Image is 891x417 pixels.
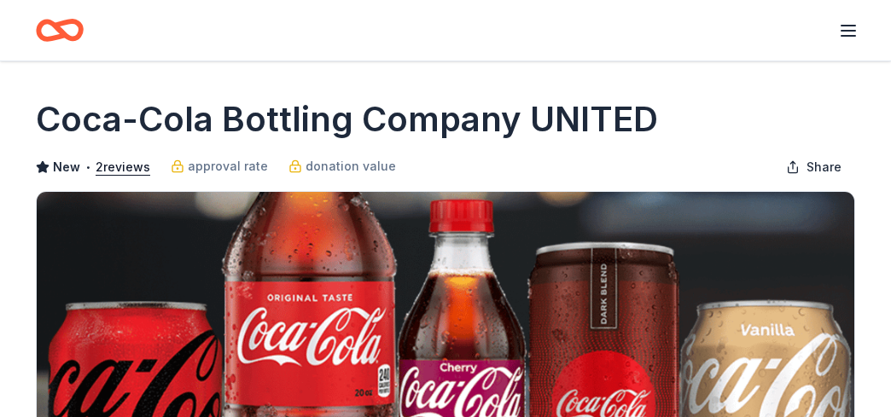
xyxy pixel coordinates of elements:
h1: Coca-Cola Bottling Company UNITED [36,96,658,143]
button: 2reviews [96,157,150,177]
a: Home [36,10,84,50]
a: donation value [288,156,396,177]
span: donation value [306,156,396,177]
span: New [53,157,80,177]
button: Share [772,150,855,184]
span: approval rate [188,156,268,177]
span: • [85,160,91,174]
span: Share [807,157,841,177]
a: approval rate [171,156,268,177]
